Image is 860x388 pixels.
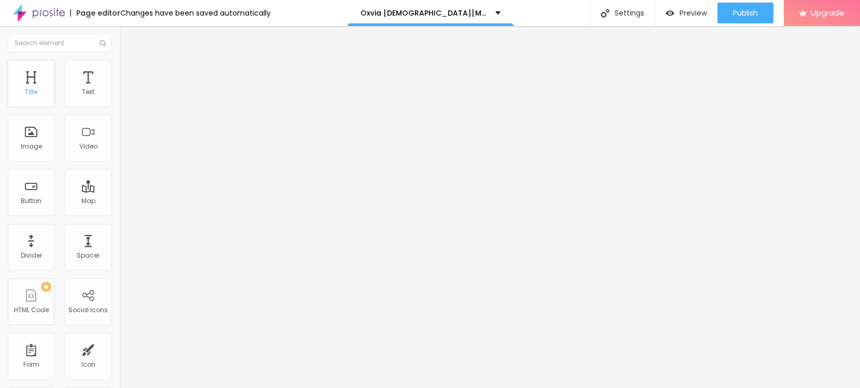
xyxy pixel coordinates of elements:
img: Icone [601,9,609,18]
div: Form [23,361,39,368]
div: Page editor [70,9,120,17]
div: Changes have been saved automatically [120,9,271,17]
div: Map [81,197,95,205]
div: Button [21,197,41,205]
span: Publish [733,9,758,17]
div: Icon [81,361,95,368]
div: Social Icons [68,306,108,314]
img: view-1.svg [665,9,674,18]
div: Divider [21,252,42,259]
span: Upgrade [811,8,844,17]
button: Publish [717,3,773,23]
input: Search element [8,34,112,52]
span: Preview [679,9,707,17]
div: Spacer [77,252,100,259]
img: Icone [100,40,106,46]
div: HTML Code [14,306,49,314]
div: Video [79,143,98,150]
button: Preview [655,3,717,23]
iframe: Editor [119,26,860,388]
div: Image [21,143,42,150]
div: Title [25,88,37,96]
div: Text [82,88,94,96]
p: Oxvia [DEMOGRAPHIC_DATA][MEDICAL_DATA] [360,9,488,17]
